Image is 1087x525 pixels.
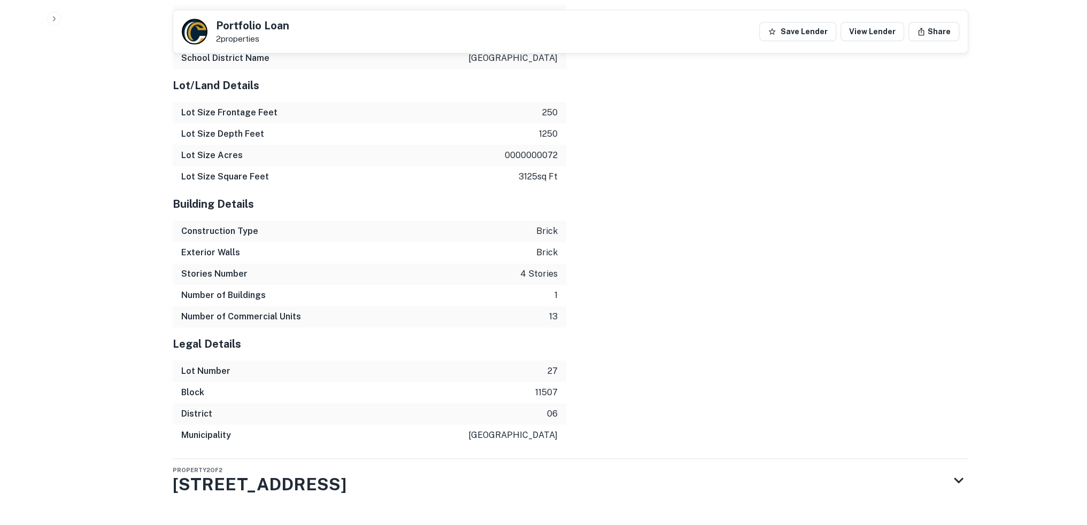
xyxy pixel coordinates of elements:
[539,128,558,140] p: 1250
[535,386,558,399] p: 11507
[216,20,289,31] h5: Portfolio Loan
[173,459,968,502] div: Property2of2[STREET_ADDRESS]
[181,289,266,302] h6: Number of Buildings
[181,246,240,259] h6: Exterior Walls
[520,268,558,280] p: 4 stories
[173,77,566,93] h5: Lot/Land Details
[549,310,558,323] p: 13
[181,225,258,238] h6: Construction Type
[1034,440,1087,491] iframe: Chat Widget
[181,149,243,162] h6: Lot Size Acres
[468,429,558,442] p: [GEOGRAPHIC_DATA]
[173,467,222,473] span: Property 2 of 2
[536,225,558,238] p: brick
[181,386,204,399] h6: Block
[519,170,558,183] p: 3125 sq ft
[173,472,346,497] h3: [STREET_ADDRESS]
[908,22,959,41] button: Share
[181,408,212,420] h6: District
[216,34,289,44] p: 2 properties
[505,149,558,162] p: 0000000072
[181,170,269,183] h6: Lot Size Square Feet
[554,289,558,302] p: 1
[181,268,248,280] h6: Stories Number
[536,246,558,259] p: brick
[181,310,301,323] h6: Number of Commercial Units
[173,196,566,212] h5: Building Details
[181,365,230,378] h6: Lot Number
[173,336,566,352] h5: Legal Details
[759,22,836,41] button: Save Lender
[181,429,231,442] h6: Municipality
[181,106,277,119] h6: Lot Size Frontage Feet
[841,22,904,41] a: View Lender
[181,128,264,140] h6: Lot Size Depth Feet
[548,365,558,378] p: 27
[547,408,558,420] p: 06
[181,52,269,65] h6: School District Name
[542,106,558,119] p: 250
[468,52,558,65] p: [GEOGRAPHIC_DATA]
